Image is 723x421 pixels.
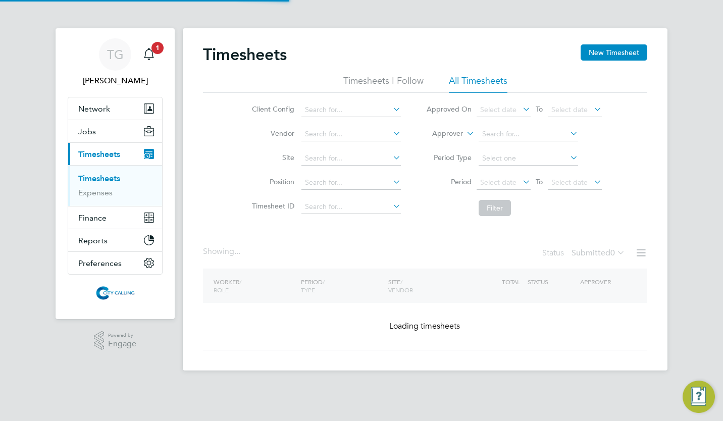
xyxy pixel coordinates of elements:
[107,48,124,61] span: TG
[68,206,162,229] button: Finance
[301,200,401,214] input: Search for...
[56,28,175,319] nav: Main navigation
[68,229,162,251] button: Reports
[78,188,113,197] a: Expenses
[68,38,163,87] a: TG[PERSON_NAME]
[301,127,401,141] input: Search for...
[418,129,463,139] label: Approver
[449,75,507,93] li: All Timesheets
[68,75,163,87] span: Toby Gibbs
[108,340,136,348] span: Engage
[572,248,625,258] label: Submitted
[93,285,137,301] img: citycalling-logo-retina.png
[542,246,627,260] div: Status
[94,331,137,350] a: Powered byEngage
[683,381,715,413] button: Engage Resource Center
[249,201,294,210] label: Timesheet ID
[78,258,122,268] span: Preferences
[581,44,647,61] button: New Timesheet
[479,151,578,166] input: Select one
[78,149,120,159] span: Timesheets
[68,252,162,274] button: Preferences
[343,75,424,93] li: Timesheets I Follow
[203,246,242,257] div: Showing
[249,153,294,162] label: Site
[68,97,162,120] button: Network
[480,178,517,187] span: Select date
[249,177,294,186] label: Position
[533,102,546,116] span: To
[249,104,294,114] label: Client Config
[479,127,578,141] input: Search for...
[426,153,472,162] label: Period Type
[479,200,511,216] button: Filter
[203,44,287,65] h2: Timesheets
[551,178,588,187] span: Select date
[301,151,401,166] input: Search for...
[533,175,546,188] span: To
[68,165,162,206] div: Timesheets
[551,105,588,114] span: Select date
[610,248,615,258] span: 0
[78,174,120,183] a: Timesheets
[78,236,108,245] span: Reports
[249,129,294,138] label: Vendor
[426,104,472,114] label: Approved On
[301,176,401,190] input: Search for...
[78,127,96,136] span: Jobs
[78,213,107,223] span: Finance
[68,143,162,165] button: Timesheets
[68,120,162,142] button: Jobs
[151,42,164,54] span: 1
[426,177,472,186] label: Period
[78,104,110,114] span: Network
[68,285,163,301] a: Go to home page
[480,105,517,114] span: Select date
[234,246,240,256] span: ...
[108,331,136,340] span: Powered by
[301,103,401,117] input: Search for...
[139,38,159,71] a: 1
